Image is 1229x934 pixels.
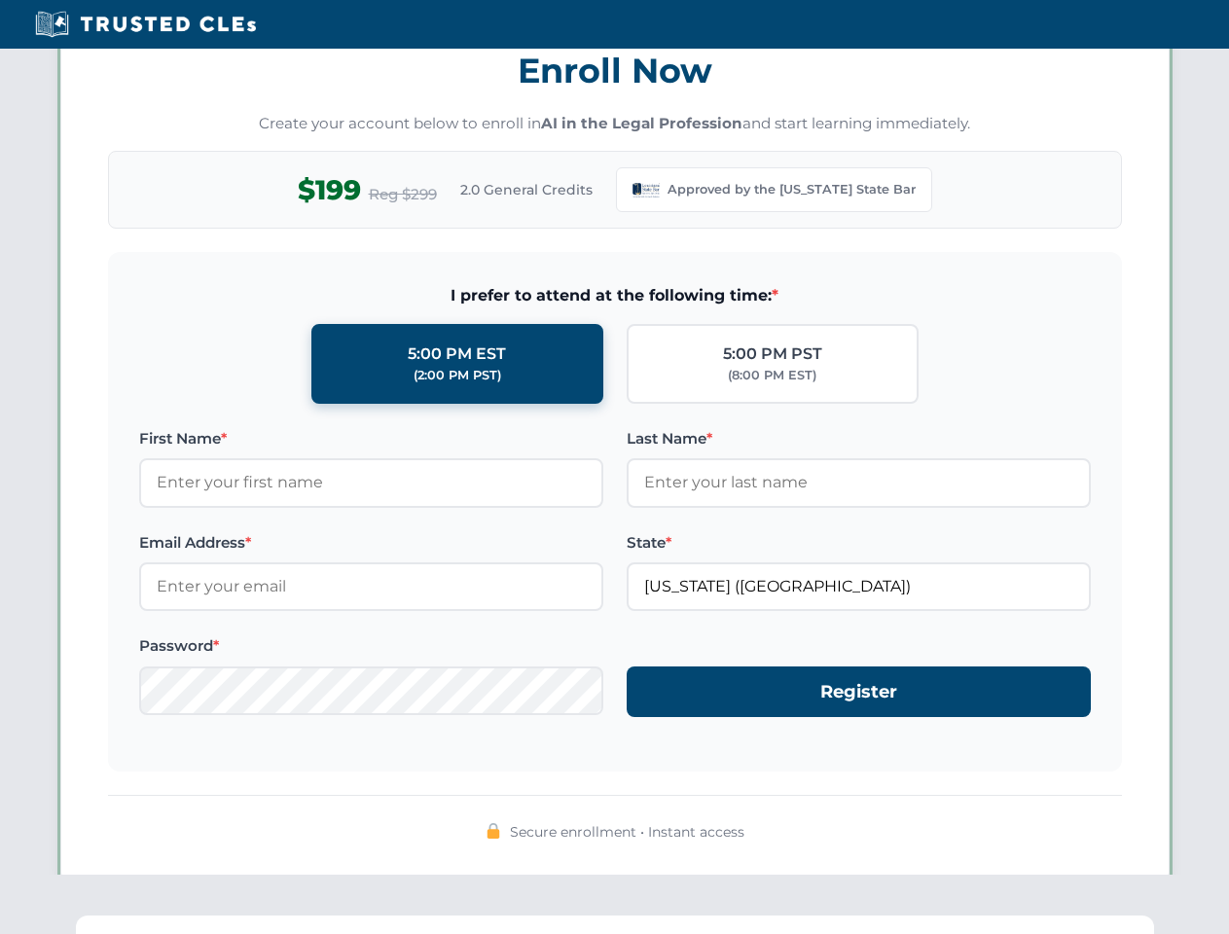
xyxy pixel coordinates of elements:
[633,176,660,203] img: Louisiana State Bar
[460,179,593,200] span: 2.0 General Credits
[298,168,361,212] span: $199
[369,183,437,206] span: Reg $299
[139,458,603,507] input: Enter your first name
[510,821,744,843] span: Secure enrollment • Instant access
[627,458,1091,507] input: Enter your last name
[723,341,822,367] div: 5:00 PM PST
[414,366,501,385] div: (2:00 PM PST)
[627,666,1091,718] button: Register
[408,341,506,367] div: 5:00 PM EST
[139,427,603,450] label: First Name
[108,40,1122,101] h3: Enroll Now
[139,562,603,611] input: Enter your email
[139,283,1091,308] span: I prefer to attend at the following time:
[486,823,501,839] img: 🔒
[668,180,916,199] span: Approved by the [US_STATE] State Bar
[108,113,1122,135] p: Create your account below to enroll in and start learning immediately.
[29,10,262,39] img: Trusted CLEs
[139,634,603,658] label: Password
[627,531,1091,555] label: State
[541,114,742,132] strong: AI in the Legal Profession
[728,366,816,385] div: (8:00 PM EST)
[627,427,1091,450] label: Last Name
[139,531,603,555] label: Email Address
[627,562,1091,611] input: Louisiana (LA)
